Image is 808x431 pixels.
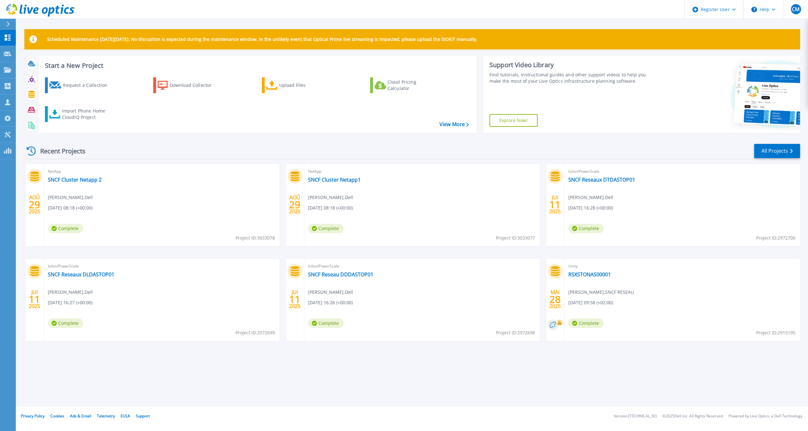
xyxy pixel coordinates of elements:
[63,79,114,92] div: Request a Collection
[308,168,536,175] span: NetApp
[439,121,469,127] a: View More
[489,114,538,127] a: Explore Now!
[308,194,353,201] span: [PERSON_NAME] , Dell
[21,413,45,419] a: Privacy Policy
[48,224,83,233] span: Complete
[289,202,300,207] span: 29
[388,79,438,92] div: Cloud Pricing Calculator
[370,77,441,93] a: Cloud Pricing Calculator
[45,62,469,69] h3: Start a New Project
[121,413,130,419] a: EULA
[614,414,657,418] li: Version: [TECHNICAL_ID]
[48,299,92,306] span: [DATE] 16:27 (+00:00)
[45,77,116,93] a: Request a Collection
[48,318,83,328] span: Complete
[549,297,561,302] span: 28
[496,329,535,336] span: Project ID: 2972698
[754,144,800,158] a: All Projects
[308,299,353,306] span: [DATE] 16:26 (+00:00)
[279,79,330,92] div: Upload Files
[262,77,332,93] a: Upload Files
[489,61,653,69] div: Support Video Library
[568,224,604,233] span: Complete
[568,271,611,278] a: RSXSTONAS00001
[308,224,344,233] span: Complete
[170,79,220,92] div: Download Collector
[48,271,114,278] a: SNCF Reseaux DLDASTOP01
[568,204,613,211] span: [DATE] 16:28 (+00:00)
[50,413,64,419] a: Cookies
[729,414,802,418] li: Powered by Live Optics, a Dell Technology
[153,77,224,93] a: Download Collector
[568,177,635,183] a: SNCF Reseaux DTDASTOP01
[662,414,723,418] li: © 2025 Dell Inc. All Rights Reserved
[489,72,653,84] div: Find tutorials, instructional guides and other support videos to help you make the most of your L...
[47,37,477,42] p: Scheduled Maintenance [DATE][DATE]: No disruption is expected during the maintenance window. In t...
[29,297,40,302] span: 11
[48,263,276,270] span: Isilon/PowerScale
[756,329,795,336] span: Project ID: 2915195
[568,318,604,328] span: Complete
[48,177,102,183] a: SNCF Cluster Netapp 2
[24,143,94,159] div: Recent Projects
[756,235,795,241] span: Project ID: 2972700
[70,413,91,419] a: Ads & Email
[568,289,634,296] span: [PERSON_NAME] , SNCF RESEAU
[308,271,373,278] a: SNCF Reseau DDDASTOP01
[289,288,301,311] div: JUI 2025
[289,193,301,216] div: AOÛ 2025
[28,193,41,216] div: AOÛ 2025
[308,289,353,296] span: [PERSON_NAME] , Dell
[549,288,561,311] div: MAI 2025
[549,202,561,207] span: 11
[308,177,361,183] a: SNCF Cluster Netapp1
[28,288,41,311] div: JUI 2025
[308,263,536,270] span: Isilon/PowerScale
[236,329,275,336] span: Project ID: 2972699
[568,168,796,175] span: Isilon/PowerScale
[136,413,150,419] a: Support
[97,413,115,419] a: Telemetry
[792,7,799,12] span: CM
[48,168,276,175] span: NetApp
[308,318,344,328] span: Complete
[48,289,93,296] span: [PERSON_NAME] , Dell
[568,299,613,306] span: [DATE] 09:58 (+02:00)
[236,235,275,241] span: Project ID: 3033078
[549,193,561,216] div: JUI 2025
[568,194,613,201] span: [PERSON_NAME] , Dell
[29,202,40,207] span: 29
[48,204,92,211] span: [DATE] 08:18 (+00:00)
[62,108,111,120] div: Import Phone Home CloudIQ Project
[496,235,535,241] span: Project ID: 3033077
[568,263,796,270] span: Unity
[308,204,353,211] span: [DATE] 08:18 (+00:00)
[48,194,93,201] span: [PERSON_NAME] , Dell
[289,297,300,302] span: 11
